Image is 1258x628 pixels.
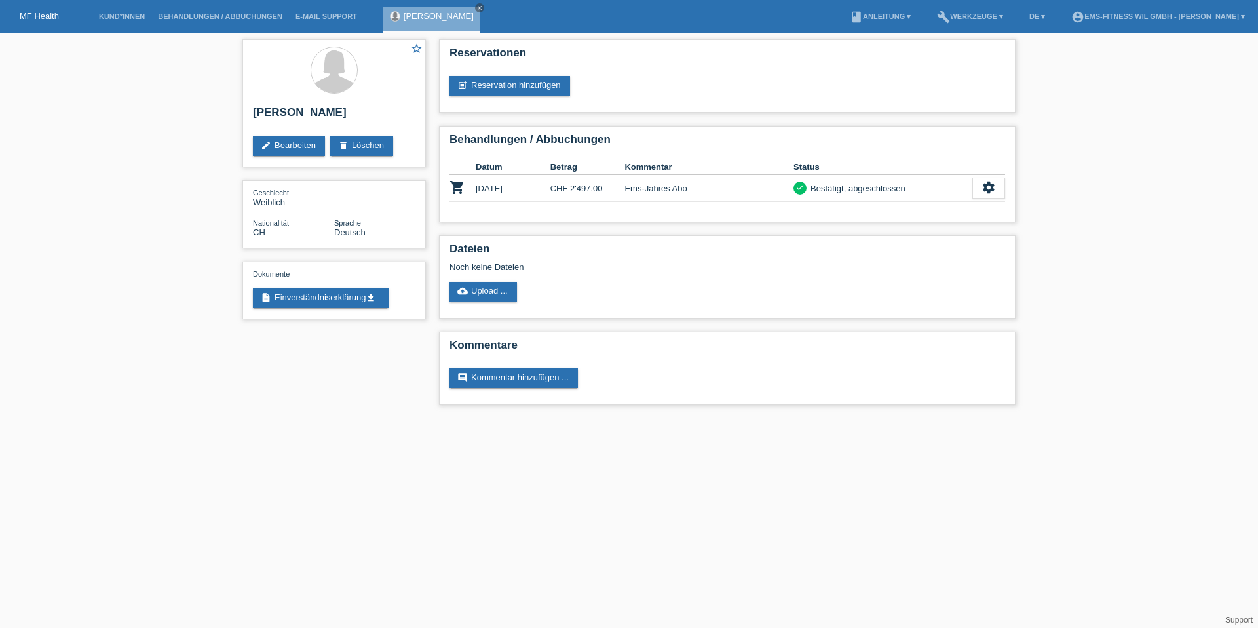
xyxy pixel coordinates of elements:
[1023,12,1052,20] a: DE ▾
[253,187,334,207] div: Weiblich
[550,159,625,175] th: Betrag
[151,12,289,20] a: Behandlungen / Abbuchungen
[449,262,850,272] div: Noch keine Dateien
[449,180,465,195] i: POSP00026370
[449,339,1005,359] h2: Kommentare
[449,133,1005,153] h2: Behandlungen / Abbuchungen
[937,10,950,24] i: build
[253,270,290,278] span: Dokumente
[795,183,805,192] i: check
[807,182,905,195] div: Bestätigt, abgeschlossen
[930,12,1010,20] a: buildWerkzeuge ▾
[476,5,483,11] i: close
[289,12,364,20] a: E-Mail Support
[793,159,972,175] th: Status
[92,12,151,20] a: Kund*innen
[411,43,423,56] a: star_border
[1071,10,1084,24] i: account_circle
[1065,12,1251,20] a: account_circleEMS-Fitness Wil GmbH - [PERSON_NAME] ▾
[449,47,1005,66] h2: Reservationen
[404,11,474,21] a: [PERSON_NAME]
[457,80,468,90] i: post_add
[1225,616,1253,625] a: Support
[550,175,625,202] td: CHF 2'497.00
[449,282,517,302] a: cloud_uploadUpload ...
[338,140,349,151] i: delete
[253,189,289,197] span: Geschlecht
[624,175,793,202] td: Ems-Jahres Abo
[253,288,389,308] a: descriptionEinverständniserklärungget_app
[366,292,376,303] i: get_app
[457,286,468,296] i: cloud_upload
[253,136,325,156] a: editBearbeiten
[334,219,361,227] span: Sprache
[449,243,1005,262] h2: Dateien
[449,368,578,388] a: commentKommentar hinzufügen ...
[457,372,468,383] i: comment
[334,227,366,237] span: Deutsch
[850,10,863,24] i: book
[411,43,423,54] i: star_border
[253,227,265,237] span: Schweiz
[449,76,570,96] a: post_addReservation hinzufügen
[982,180,996,195] i: settings
[261,140,271,151] i: edit
[330,136,393,156] a: deleteLöschen
[20,11,59,21] a: MF Health
[253,219,289,227] span: Nationalität
[624,159,793,175] th: Kommentar
[475,3,484,12] a: close
[253,106,415,126] h2: [PERSON_NAME]
[261,292,271,303] i: description
[476,159,550,175] th: Datum
[476,175,550,202] td: [DATE]
[843,12,917,20] a: bookAnleitung ▾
